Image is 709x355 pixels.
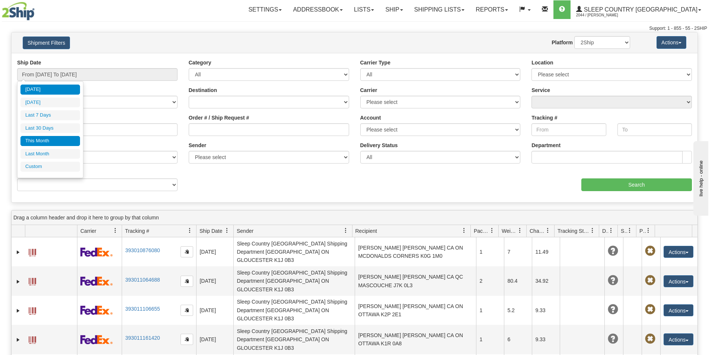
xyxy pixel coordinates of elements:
a: 393010876080 [125,247,160,253]
a: Expand [15,278,22,285]
button: Actions [664,246,693,258]
li: This Month [20,136,80,146]
label: Category [189,59,211,66]
td: Sleep Country [GEOGRAPHIC_DATA] Shipping Department [GEOGRAPHIC_DATA] ON GLOUCESTER K1J 0B3 [233,296,355,325]
span: Packages [474,227,489,235]
label: Tracking # [531,114,557,121]
button: Copy to clipboard [181,334,193,345]
a: Shipment Issues filter column settings [623,224,636,237]
td: [PERSON_NAME] [PERSON_NAME] CA ON MCDONALDS CORNERS K0G 1M0 [355,237,476,266]
span: Pickup Not Assigned [645,334,655,344]
td: Sleep Country [GEOGRAPHIC_DATA] Shipping Department [GEOGRAPHIC_DATA] ON GLOUCESTER K1J 0B3 [233,266,355,295]
a: Tracking Status filter column settings [586,224,599,237]
span: Sleep Country [GEOGRAPHIC_DATA] [582,6,697,13]
label: Platform [552,39,573,46]
a: Shipping lists [409,0,470,19]
label: Delivery Status [360,142,398,149]
li: Last Month [20,149,80,159]
label: Sender [189,142,206,149]
a: Charge filter column settings [542,224,554,237]
a: Label [29,245,36,257]
li: [DATE] [20,98,80,108]
td: 1 [476,237,504,266]
li: Last 7 Days [20,110,80,120]
a: Tracking # filter column settings [183,224,196,237]
span: Pickup Not Assigned [645,246,655,256]
a: Expand [15,336,22,343]
input: Search [581,178,692,191]
li: [DATE] [20,85,80,95]
span: Pickup Not Assigned [645,304,655,315]
span: Tracking # [125,227,149,235]
a: Weight filter column settings [514,224,526,237]
span: Tracking Status [558,227,590,235]
button: Copy to clipboard [181,305,193,316]
td: 9.33 [532,325,560,354]
td: Sleep Country [GEOGRAPHIC_DATA] Shipping Department [GEOGRAPHIC_DATA] ON GLOUCESTER K1J 0B3 [233,325,355,354]
label: Order # / Ship Request # [189,114,249,121]
span: Ship Date [199,227,222,235]
a: Addressbook [287,0,348,19]
label: Carrier [360,86,377,94]
span: Unknown [608,334,618,344]
td: 1 [476,296,504,325]
a: 393011161420 [125,335,160,341]
a: Reports [470,0,514,19]
td: [PERSON_NAME] [PERSON_NAME] CA ON OTTAWA K1R 0A8 [355,325,476,354]
li: Last 30 Days [20,123,80,133]
button: Actions [664,304,693,316]
img: 2 - FedEx Express® [80,276,113,286]
button: Shipment Filters [23,37,70,49]
td: [DATE] [196,237,233,266]
td: 2 [476,266,504,295]
iframe: chat widget [692,139,708,215]
button: Actions [657,36,686,49]
a: Carrier filter column settings [109,224,122,237]
label: Account [360,114,381,121]
td: 6 [504,325,532,354]
button: Copy to clipboard [181,276,193,287]
li: Custom [20,162,80,172]
input: From [531,123,606,136]
a: Settings [243,0,287,19]
a: Sender filter column settings [339,224,352,237]
span: Carrier [80,227,96,235]
button: Copy to clipboard [181,246,193,257]
td: 34.92 [532,266,560,295]
label: Department [531,142,561,149]
span: Pickup Status [639,227,646,235]
img: 2 - FedEx Express® [80,247,113,257]
span: Sender [237,227,253,235]
span: Unknown [608,304,618,315]
img: 2 - FedEx Express® [80,335,113,344]
a: 393011106655 [125,306,160,312]
div: live help - online [6,6,69,12]
td: 9.33 [532,296,560,325]
span: Pickup Not Assigned [645,275,655,286]
td: [DATE] [196,325,233,354]
td: [PERSON_NAME] [PERSON_NAME] CA ON OTTAWA K2P 2E1 [355,296,476,325]
span: Unknown [608,246,618,256]
a: Label [29,275,36,286]
span: Charge [530,227,545,235]
label: Location [531,59,553,66]
a: Expand [15,307,22,314]
td: 7 [504,237,532,266]
span: Delivery Status [602,227,609,235]
img: 2 - FedEx Express® [80,305,113,315]
span: Unknown [608,275,618,286]
label: Destination [189,86,217,94]
td: 1 [476,325,504,354]
a: Recipient filter column settings [458,224,470,237]
img: logo2044.jpg [2,2,35,20]
span: Weight [502,227,517,235]
a: Pickup Status filter column settings [642,224,655,237]
span: 2044 / [PERSON_NAME] [576,12,632,19]
label: Carrier Type [360,59,390,66]
button: Actions [664,333,693,345]
td: [DATE] [196,266,233,295]
td: 11.49 [532,237,560,266]
span: Shipment Issues [621,227,627,235]
a: Ship [380,0,408,19]
td: 80.4 [504,266,532,295]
